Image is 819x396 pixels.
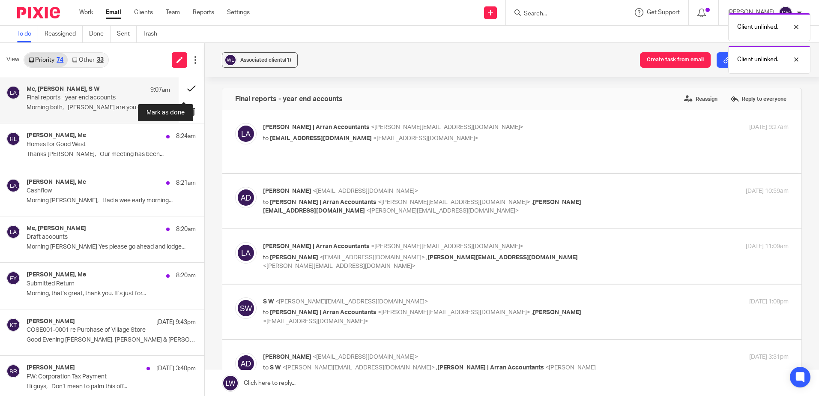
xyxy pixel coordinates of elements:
[156,364,196,373] p: [DATE] 3:40pm
[263,124,370,130] span: [PERSON_NAME] | Arran Accountants
[263,199,269,205] span: to
[106,8,121,17] a: Email
[27,271,86,279] h4: [PERSON_NAME], Me
[166,8,180,17] a: Team
[682,93,720,105] label: Reassign
[27,225,86,232] h4: Me, [PERSON_NAME]
[150,86,170,94] p: 9:07am
[89,26,111,42] a: Done
[6,364,20,378] img: svg%3E
[263,255,269,261] span: to
[156,318,196,327] p: [DATE] 9:43pm
[176,179,196,187] p: 8:21am
[27,373,162,381] p: FW: Corporation Tax Payment
[27,94,141,102] p: Final reports - year end accounts
[27,280,162,288] p: Submitted Return
[143,26,164,42] a: Trash
[270,309,377,315] span: [PERSON_NAME] | Arran Accountants
[285,57,291,63] span: (1)
[17,26,38,42] a: To do
[27,151,196,158] p: Thanks [PERSON_NAME], Our meeting has been...
[263,354,311,360] span: [PERSON_NAME]
[373,135,478,141] span: <[EMAIL_ADDRESS][DOMAIN_NAME]>
[263,309,269,315] span: to
[27,364,75,372] h4: [PERSON_NAME]
[737,55,778,64] p: Client unlinked.
[270,365,281,371] span: S W
[532,199,533,205] span: ,
[27,383,196,390] p: Hi guys, Don’t mean to palm this off...
[27,179,86,186] h4: [PERSON_NAME], Me
[6,86,20,99] img: svg%3E
[27,290,196,297] p: Morning, that’s great, thank you. It’s just for...
[222,52,298,68] button: Associated clients(1)
[235,123,257,144] img: svg%3E
[263,365,269,371] span: to
[6,179,20,192] img: svg%3E
[6,55,19,64] span: View
[235,95,343,103] h4: Final reports - year end accounts
[270,255,318,261] span: [PERSON_NAME]
[6,132,20,146] img: svg%3E
[134,8,153,17] a: Clients
[27,327,162,334] p: COSE001-0001 re Purchase of Village Store
[320,255,425,261] span: <[EMAIL_ADDRESS][DOMAIN_NAME]>
[366,208,519,214] span: <[PERSON_NAME][EMAIL_ADDRESS][DOMAIN_NAME]>
[79,8,93,17] a: Work
[27,141,162,148] p: Homes for Good West
[235,187,257,208] img: svg%3E
[263,299,274,305] span: S W
[176,225,196,234] p: 8:20am
[27,336,196,344] p: Good Evening [PERSON_NAME], [PERSON_NAME] & [PERSON_NAME],...
[224,54,237,66] img: svg%3E
[378,199,530,205] span: <[PERSON_NAME][EMAIL_ADDRESS][DOMAIN_NAME]>
[313,188,418,194] span: <[EMAIL_ADDRESS][DOMAIN_NAME]>
[749,123,789,132] p: [DATE] 9:27am
[176,271,196,280] p: 8:20am
[437,365,544,371] span: [PERSON_NAME] | Arran Accountants
[227,8,250,17] a: Settings
[746,242,789,251] p: [DATE] 11:09am
[263,188,311,194] span: [PERSON_NAME]
[378,309,530,315] span: <[PERSON_NAME][EMAIL_ADDRESS][DOMAIN_NAME]>
[27,86,100,93] h4: Me, [PERSON_NAME], S W
[426,255,427,261] span: ,
[746,187,789,196] p: [DATE] 10:59am
[193,8,214,17] a: Reports
[235,242,257,264] img: svg%3E
[45,26,83,42] a: Reassigned
[97,57,104,63] div: 33
[6,318,20,332] img: svg%3E
[27,234,162,241] p: Draft accounts
[749,297,789,306] p: [DATE] 1:08pm
[275,299,428,305] span: <[PERSON_NAME][EMAIL_ADDRESS][DOMAIN_NAME]>
[27,132,86,139] h4: [PERSON_NAME], Me
[235,297,257,319] img: svg%3E
[6,271,20,285] img: svg%3E
[263,135,269,141] span: to
[27,187,162,195] p: Cashflow
[24,53,68,67] a: Priority74
[282,365,435,371] span: <[PERSON_NAME][EMAIL_ADDRESS][DOMAIN_NAME]>
[176,132,196,141] p: 8:24am
[68,53,108,67] a: Other33
[728,93,789,105] label: Reply to everyone
[436,365,437,371] span: ,
[240,57,291,63] span: Associated clients
[737,23,778,31] p: Client unlinked.
[27,104,170,111] p: Morning both, [PERSON_NAME] are you okay to do...
[270,135,372,141] span: [EMAIL_ADDRESS][DOMAIN_NAME]
[371,124,523,130] span: <[PERSON_NAME][EMAIL_ADDRESS][DOMAIN_NAME]>
[749,353,789,362] p: [DATE] 3:31pm
[532,309,533,315] span: ,
[27,318,75,325] h4: [PERSON_NAME]
[27,243,196,251] p: Morning [PERSON_NAME] Yes please go ahead and lodge...
[57,57,63,63] div: 74
[6,225,20,239] img: svg%3E
[17,7,60,18] img: Pixie
[270,199,377,205] span: [PERSON_NAME] | Arran Accountants
[235,353,257,374] img: svg%3E
[263,263,415,269] span: <[PERSON_NAME][EMAIL_ADDRESS][DOMAIN_NAME]>
[313,354,418,360] span: <[EMAIL_ADDRESS][DOMAIN_NAME]>
[117,26,137,42] a: Sent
